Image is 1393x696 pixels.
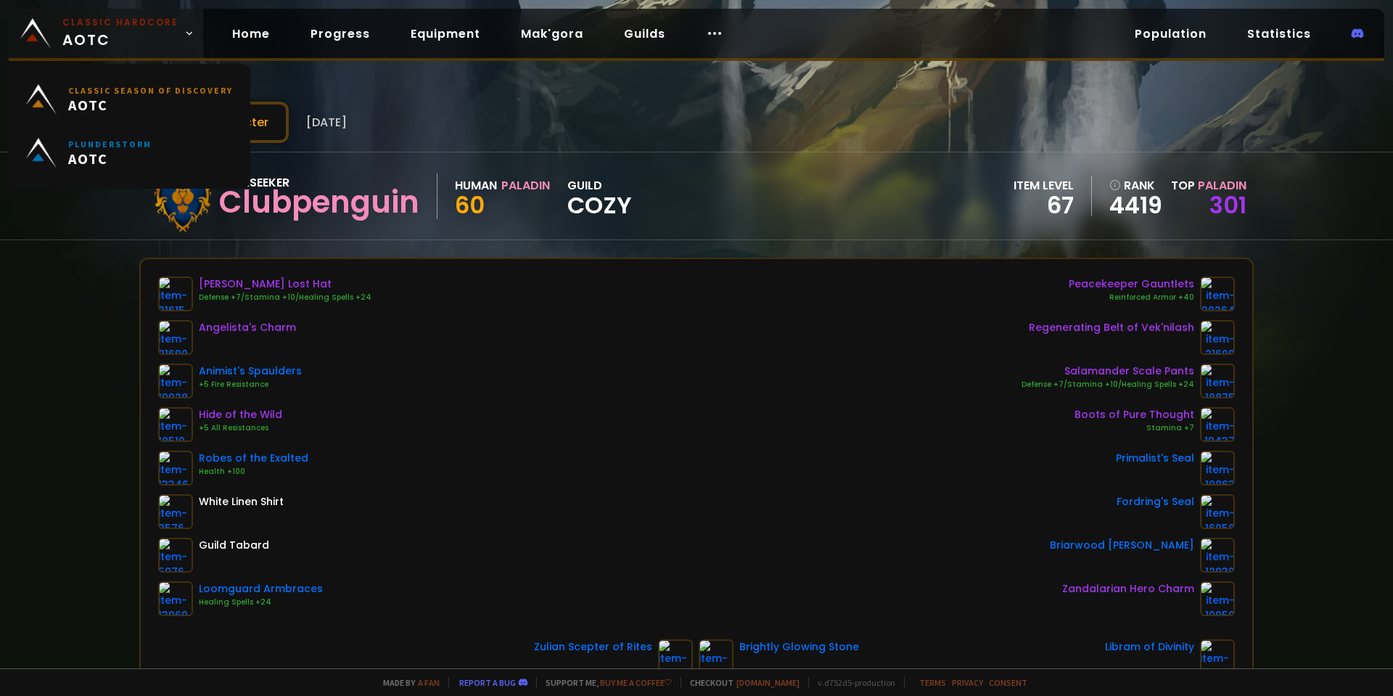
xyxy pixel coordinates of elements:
[158,277,193,311] img: item-21615
[199,538,269,553] div: Guild Tabard
[658,639,693,674] img: item-22713
[1014,195,1074,216] div: 67
[68,150,152,168] span: AOTC
[536,677,672,688] span: Support me,
[612,19,677,49] a: Guilds
[600,677,672,688] a: Buy me a coffee
[567,176,632,216] div: guild
[1069,292,1194,303] div: Reinforced Armor +40
[219,173,419,192] div: Soulseeker
[374,677,440,688] span: Made by
[17,126,242,180] a: PlunderstormAOTC
[501,176,550,195] div: Paladin
[418,677,440,688] a: a fan
[1200,364,1235,398] img: item-18875
[1014,176,1074,195] div: item level
[219,192,419,213] div: Clubpenguin
[399,19,492,49] a: Equipment
[199,466,308,478] div: Health +100
[62,16,178,51] span: AOTC
[455,176,497,195] div: Human
[1062,581,1194,597] div: Zandalarian Hero Charm
[1022,364,1194,379] div: Salamander Scale Pants
[306,113,347,131] span: [DATE]
[199,422,282,434] div: +5 All Resistances
[158,581,193,616] img: item-13969
[62,16,178,29] small: Classic Hardcore
[1109,176,1162,195] div: rank
[199,364,302,379] div: Animist's Spaulders
[199,277,371,292] div: [PERSON_NAME] Lost Hat
[299,19,382,49] a: Progress
[736,677,800,688] a: [DOMAIN_NAME]
[1200,451,1235,486] img: item-19863
[1050,538,1194,553] div: Briarwood [PERSON_NAME]
[739,639,859,655] div: Brightly Glowing Stone
[199,379,302,390] div: +5 Fire Resistance
[1200,581,1235,616] img: item-19950
[919,677,946,688] a: Terms
[199,494,284,509] div: White Linen Shirt
[681,677,800,688] span: Checkout
[199,407,282,422] div: Hide of the Wild
[199,292,371,303] div: Defense +7/Stamina +10/Healing Spells +24
[158,364,193,398] img: item-19928
[158,538,193,573] img: item-5976
[455,189,485,221] span: 60
[158,407,193,442] img: item-18510
[17,73,242,126] a: Classic Season of DiscoveryAOTC
[1105,639,1194,655] div: Libram of Divinity
[1029,320,1194,335] div: Regenerating Belt of Vek'nilash
[68,85,233,96] small: Classic Season of Discovery
[952,677,983,688] a: Privacy
[989,677,1027,688] a: Consent
[199,597,323,608] div: Healing Spells +24
[509,19,595,49] a: Mak'gora
[221,19,282,49] a: Home
[1074,407,1194,422] div: Boots of Pure Thought
[68,96,233,114] span: AOTC
[1069,277,1194,292] div: Peacekeeper Gauntlets
[68,139,152,150] small: Plunderstorm
[199,581,323,597] div: Loomguard Armbraces
[199,451,308,466] div: Robes of the Exalted
[1074,422,1194,434] div: Stamina +7
[699,639,734,674] img: item-18523
[1236,19,1323,49] a: Statistics
[459,677,516,688] a: Report a bug
[808,677,895,688] span: v. d752d5 - production
[199,320,296,335] div: Angelista's Charm
[1123,19,1218,49] a: Population
[1200,639,1235,674] img: item-23201
[158,494,193,529] img: item-2576
[158,451,193,486] img: item-13346
[534,639,652,655] div: Zulian Scepter of Rites
[1200,494,1235,529] img: item-16058
[1200,320,1235,355] img: item-21609
[9,9,203,58] a: Classic HardcoreAOTC
[1117,494,1194,509] div: Fordring's Seal
[1109,195,1162,216] a: 4419
[1022,379,1194,390] div: Defense +7/Stamina +10/Healing Spells +24
[1200,538,1235,573] img: item-12930
[1116,451,1194,466] div: Primalist's Seal
[158,320,193,355] img: item-21690
[1209,189,1246,221] a: 301
[1200,277,1235,311] img: item-20264
[567,195,632,216] span: Cozy
[1198,177,1246,194] span: Paladin
[1200,407,1235,442] img: item-19437
[1171,176,1246,195] div: Top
